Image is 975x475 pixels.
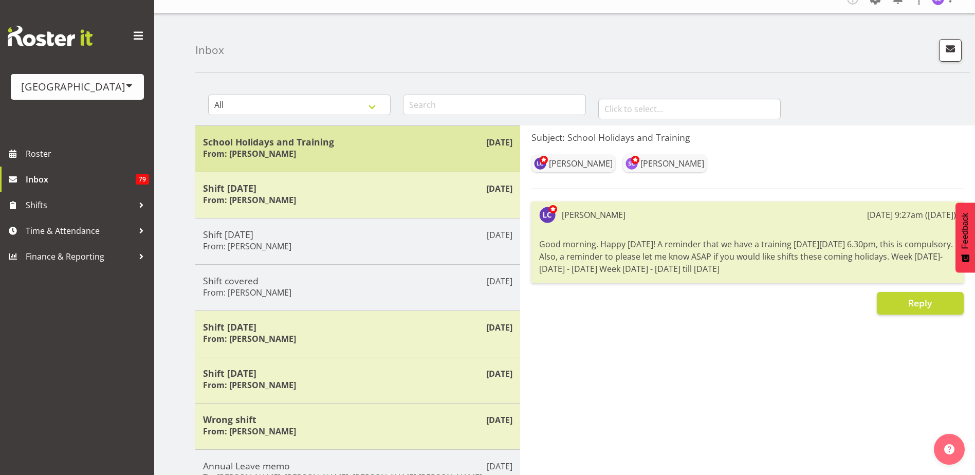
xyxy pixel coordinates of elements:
div: [PERSON_NAME] [562,209,626,221]
h6: From: [PERSON_NAME] [203,241,291,251]
p: [DATE] [486,182,512,195]
img: help-xxl-2.png [944,444,954,454]
p: [DATE] [487,229,512,241]
h4: Inbox [195,44,224,56]
span: Finance & Reporting [26,249,134,264]
span: Feedback [961,213,970,249]
span: Inbox [26,172,136,187]
button: Reply [877,292,964,315]
h6: From: [PERSON_NAME] [203,426,296,436]
h5: Shift [DATE] [203,182,512,194]
input: Click to select... [598,99,781,119]
img: laurie-cook11580.jpg [539,207,556,223]
button: Feedback - Show survey [955,203,975,272]
div: [PERSON_NAME] [640,157,704,170]
p: [DATE] [487,460,512,472]
h5: Shift [DATE] [203,229,512,240]
p: [DATE] [486,321,512,334]
h6: From: [PERSON_NAME] [203,287,291,298]
h5: Shift [DATE] [203,321,512,333]
h5: Shift [DATE] [203,368,512,379]
div: [PERSON_NAME] [549,157,613,170]
h5: Wrong shift [203,414,512,425]
h5: Subject: School Holidays and Training [531,132,964,143]
div: Good morning. Happy [DATE]! A reminder that we have a training [DATE][DATE] 6.30pm, this is compu... [539,235,956,278]
h5: Shift covered [203,275,512,286]
h6: From: [PERSON_NAME] [203,195,296,205]
h5: School Holidays and Training [203,136,512,148]
img: stephen-cook564.jpg [626,157,638,170]
span: Reply [908,297,932,309]
img: laurie-cook11580.jpg [534,157,546,170]
input: Search [403,95,585,115]
h6: From: [PERSON_NAME] [203,334,296,344]
img: Rosterit website logo [8,26,93,46]
span: 79 [136,174,149,185]
div: [DATE] 9:27am ([DATE]) [867,209,956,221]
p: [DATE] [486,368,512,380]
span: Roster [26,146,149,161]
p: [DATE] [487,275,512,287]
p: [DATE] [486,136,512,149]
p: [DATE] [486,414,512,426]
div: [GEOGRAPHIC_DATA] [21,79,134,95]
span: Shifts [26,197,134,213]
span: Time & Attendance [26,223,134,239]
h6: From: [PERSON_NAME] [203,149,296,159]
h6: From: [PERSON_NAME] [203,380,296,390]
h5: Annual Leave memo [203,460,512,471]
